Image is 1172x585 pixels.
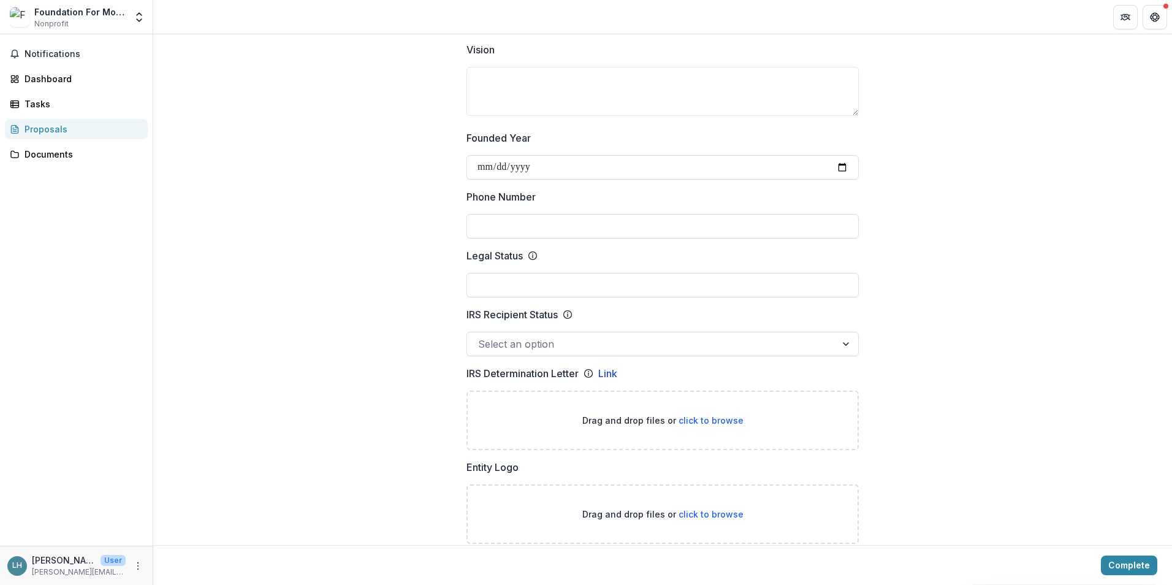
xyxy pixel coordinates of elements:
span: Notifications [25,49,143,59]
a: Tasks [5,94,148,114]
div: Foundation For Moral Law [34,6,126,18]
img: Foundation For Moral Law [10,7,29,27]
button: More [131,559,145,573]
p: [PERSON_NAME][EMAIL_ADDRESS][DOMAIN_NAME] [32,567,126,578]
div: Lonnie Hollon [12,562,22,570]
button: Notifications [5,44,148,64]
p: Entity Logo [466,460,519,475]
p: User [101,555,126,566]
p: IRS Recipient Status [466,307,558,322]
p: Vision [466,42,495,57]
p: Legal Status [466,248,523,263]
a: Link [598,366,617,381]
a: Documents [5,144,148,164]
p: Founded Year [466,131,531,145]
button: Open entity switcher [131,5,148,29]
span: click to browse [679,509,744,519]
button: Complete [1101,556,1157,575]
p: Drag and drop files or [582,508,744,521]
button: Partners [1113,5,1138,29]
a: Dashboard [5,69,148,89]
button: Get Help [1143,5,1167,29]
p: IRS Determination Letter [466,366,579,381]
span: click to browse [679,415,744,426]
div: Tasks [25,97,138,110]
div: Documents [25,148,138,161]
p: Phone Number [466,189,536,204]
span: Nonprofit [34,18,69,29]
p: Drag and drop files or [582,414,744,427]
a: Proposals [5,119,148,139]
div: Dashboard [25,72,138,85]
p: [PERSON_NAME] [32,554,96,567]
div: Proposals [25,123,138,136]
